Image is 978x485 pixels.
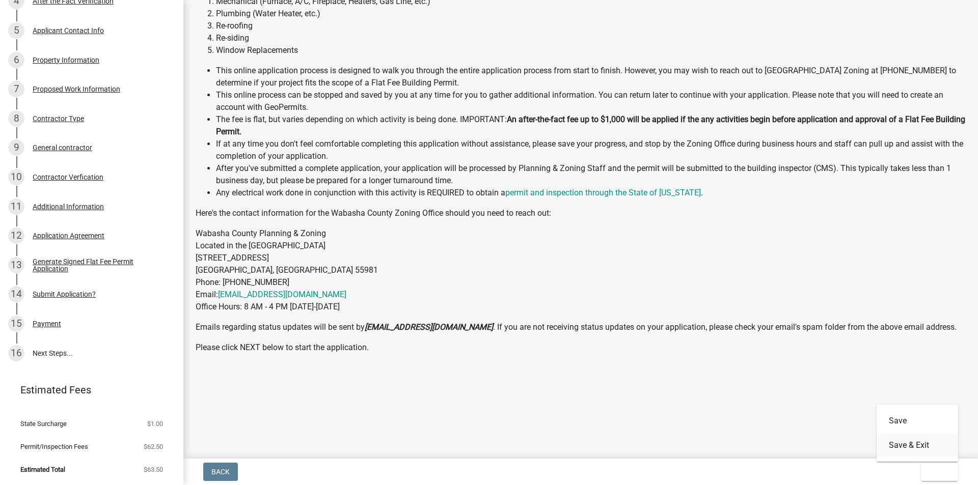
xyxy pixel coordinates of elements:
li: After you've submitted a complete application, your application will be processed by Planning & Z... [216,162,966,187]
div: 14 [8,286,24,302]
li: Window Replacements [216,44,966,56]
li: The fee is flat, but varies depending on which activity is being done. IMPORTANT: [216,113,966,138]
li: Re-roofing [216,20,966,32]
p: Wabasha County Planning & Zoning Located in the [GEOGRAPHIC_DATA] [STREET_ADDRESS] [GEOGRAPHIC_DA... [196,227,966,313]
span: Exit [929,468,944,476]
li: Any electrical work done in conjunction with this activity is REQUIRED to obtain a . [216,187,966,199]
a: permit and inspection through the State of [US_STATE] [505,188,701,197]
span: $1.00 [147,420,163,427]
span: Estimated Total [20,466,65,473]
p: Please click NEXT below to start the application. [196,341,966,354]
div: Exit [877,405,958,462]
li: Re-siding [216,32,966,44]
div: 9 [8,139,24,156]
div: General contractor [33,144,92,151]
span: Back [211,468,230,476]
button: Save [877,409,958,433]
li: Plumbing (Water Heater, etc.) [216,8,966,20]
li: This online application process is designed to walk you through the entire application process fr... [216,65,966,89]
span: State Surcharge [20,420,67,427]
li: If at any time you don't feel comfortable completing this application without assistance, please ... [216,138,966,162]
div: 5 [8,22,24,39]
div: Additional Information [33,203,104,210]
span: Permit/Inspection Fees [20,443,88,450]
div: Contractor Verfication [33,174,103,181]
div: Generate Signed Flat Fee Permit Application [33,258,167,272]
strong: [EMAIL_ADDRESS][DOMAIN_NAME] [365,322,493,332]
button: Back [203,463,238,481]
p: Emails regarding status updates will be sent by . If you are not receiving status updates on your... [196,321,966,333]
span: $63.50 [144,466,163,473]
p: Here's the contact information for the Wabasha County Zoning Office should you need to reach out: [196,207,966,219]
div: 16 [8,345,24,361]
div: Applicant Contact Info [33,27,104,34]
a: [EMAIL_ADDRESS][DOMAIN_NAME] [218,290,346,299]
div: 8 [8,110,24,127]
div: Application Agreement [33,232,104,239]
div: 12 [8,227,24,244]
span: $62.50 [144,443,163,450]
div: Proposed Work Information [33,85,120,93]
div: Contractor Type [33,115,84,122]
div: Property Information [33,56,99,64]
li: This online process can be stopped and saved by you at any time for you to gather additional info... [216,89,966,113]
div: 10 [8,169,24,185]
button: Save & Exit [877,433,958,458]
a: Estimated Fees [8,380,167,400]
div: 11 [8,198,24,215]
div: 7 [8,81,24,97]
div: Payment [33,320,61,327]
div: 6 [8,52,24,68]
div: 13 [8,257,24,273]
button: Exit [921,463,958,481]
div: 15 [8,316,24,332]
strong: An after-the-fact fee up to $1,000 will be applied if the any activities begin before application... [216,115,965,136]
div: Submit Application? [33,291,96,298]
